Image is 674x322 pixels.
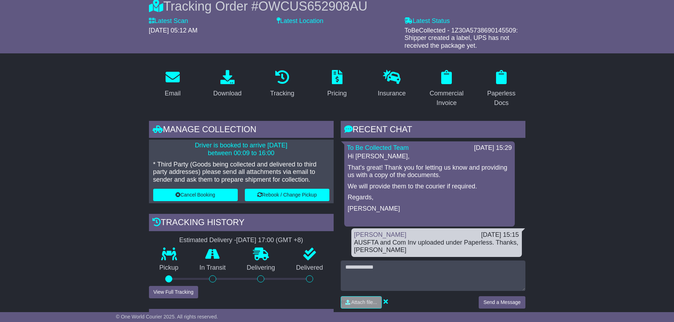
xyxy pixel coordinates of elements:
[348,194,511,201] p: Regards,
[373,68,410,101] a: Insurance
[149,27,198,34] span: [DATE] 05:12 AM
[423,68,471,110] a: Commercial Invoice
[348,183,511,191] p: We will provide them to the courier if required.
[153,142,329,157] p: Driver is booked to arrive [DATE] between 00:09 to 16:00
[116,314,218,320] span: © One World Courier 2025. All rights reserved.
[236,264,286,272] p: Delivering
[160,68,185,101] a: Email
[479,296,525,309] button: Send a Message
[404,27,518,49] span: ToBeCollected - 1Z30A5738690145509: Shipper created a label, UPS has not received the package yet.
[149,121,334,140] div: Manage collection
[481,231,519,239] div: [DATE] 15:15
[354,239,519,254] div: AUSFTA and Com Inv uploaded under Paperless. Thanks, [PERSON_NAME]
[149,17,188,25] label: Latest Scan
[153,161,329,184] p: * Third Party (Goods being collected and delivered to third party addresses) please send all atta...
[236,236,303,244] div: [DATE] 17:00 (GMT +8)
[348,153,511,160] p: Hi [PERSON_NAME],
[149,236,334,244] div: Estimated Delivery -
[277,17,323,25] label: Latest Location
[149,264,189,272] p: Pickup
[265,68,299,101] a: Tracking
[354,231,407,238] a: [PERSON_NAME]
[149,286,198,298] button: View Full Tracking
[149,214,334,233] div: Tracking history
[482,89,521,108] div: Paperless Docs
[245,189,329,201] button: Rebook / Change Pickup
[209,68,246,101] a: Download
[427,89,466,108] div: Commercial Invoice
[478,68,525,110] a: Paperless Docs
[348,205,511,213] p: [PERSON_NAME]
[348,164,511,179] p: That's great! Thank you for letting us know and providing us with a copy of the documents.
[165,89,180,98] div: Email
[323,68,351,101] a: Pricing
[189,264,236,272] p: In Transit
[347,144,409,151] a: To Be Collected Team
[286,264,334,272] p: Delivered
[327,89,347,98] div: Pricing
[378,89,406,98] div: Insurance
[270,89,294,98] div: Tracking
[404,17,450,25] label: Latest Status
[341,121,525,140] div: RECENT CHAT
[153,189,238,201] button: Cancel Booking
[213,89,242,98] div: Download
[474,144,512,152] div: [DATE] 15:29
